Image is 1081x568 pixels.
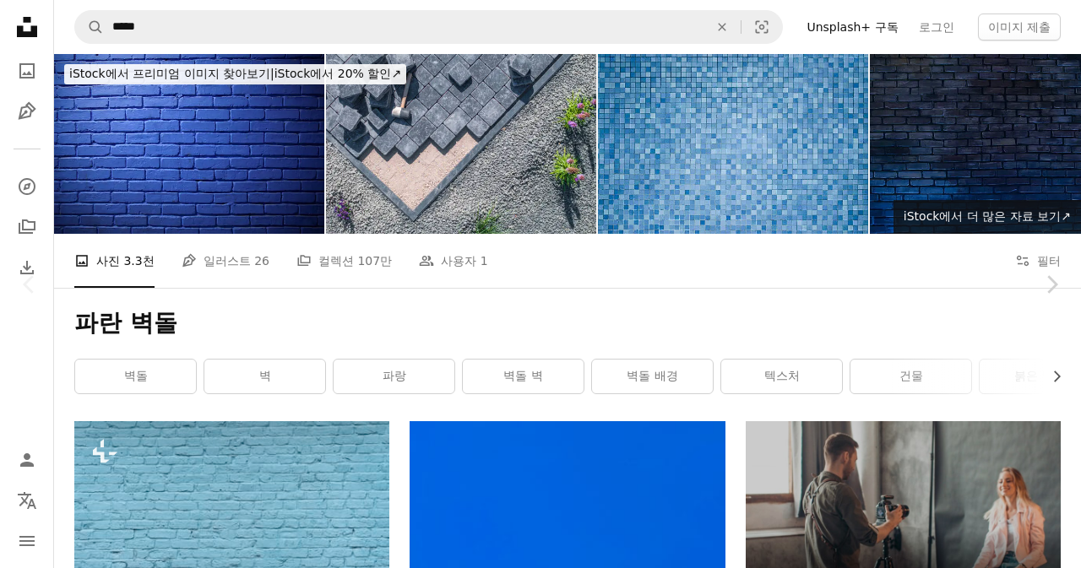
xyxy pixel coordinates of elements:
a: iStock에서 더 많은 자료 보기↗ [894,200,1081,234]
a: iStock에서 프리미엄 이미지 찾아보기|iStock에서 20% 할인↗ [54,54,416,95]
button: 목록을 오른쪽으로 스크롤 [1041,360,1061,393]
a: 사용자 1 [419,234,487,288]
a: 벽돌 [75,360,196,393]
div: iStock에서 20% 할인 ↗ [64,64,406,84]
button: 필터 [1015,234,1061,288]
form: 사이트 전체에서 이미지 찾기 [74,10,783,44]
a: 다음 [1022,203,1081,365]
a: 벽돌 벽 [463,360,584,393]
a: 사진 [10,54,44,88]
a: 탐색 [10,170,44,203]
button: 메뉴 [10,524,44,558]
span: 26 [254,252,269,270]
button: 시각적 검색 [741,11,782,43]
a: Unsplash+ 구독 [796,14,908,41]
img: 화창한 날에 정원 통로에 포장 돌을 놓습니다. [326,54,596,234]
a: 건물 [850,360,971,393]
span: 1 [481,252,488,270]
a: 텍스처 [721,360,842,393]
a: 벽 [204,360,325,393]
a: 벽돌 배경 [592,360,713,393]
img: 철두철미 욕조 타일. [598,54,868,234]
a: 일러스트 26 [182,234,269,288]
button: 삭제 [703,11,741,43]
a: 시계가 달린 파란색 벽돌 벽 [74,518,389,533]
a: 로그인 / 가입 [10,443,44,477]
span: iStock에서 더 많은 자료 보기 ↗ [904,209,1071,223]
span: 107만 [357,252,392,270]
button: 언어 [10,484,44,517]
h1: 파란 벽돌 [74,308,1061,338]
button: Unsplash 검색 [75,11,104,43]
a: 컬렉션 107만 [296,234,392,288]
img: 청색 페인트 벽돌전 벽 배경기술 [54,54,324,234]
button: 이미지 제출 [978,14,1061,41]
a: 파랑 [334,360,454,393]
span: iStock에서 프리미엄 이미지 찾아보기 | [69,67,274,80]
a: 일러스트 [10,95,44,128]
a: 로그인 [909,14,964,41]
